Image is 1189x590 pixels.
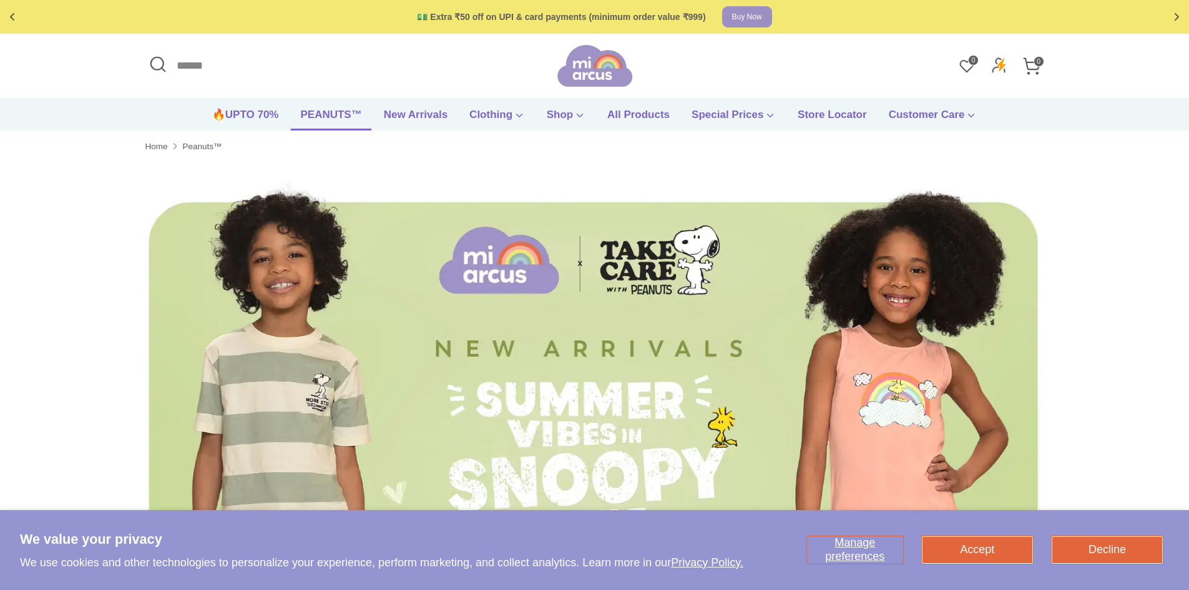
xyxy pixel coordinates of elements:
a: Special Prices [682,107,785,130]
button: Accept [922,536,1033,564]
a: 0 [1019,54,1044,79]
a: Buy Now [722,6,772,27]
a: Privacy Policy. [671,556,743,569]
span: Manage preferences [825,536,884,563]
a: All Products [598,107,679,130]
a: Peanuts™ [183,140,222,154]
a: Clothing [460,107,534,130]
div: 💵 Extra ₹50 off on UPI & card payments (minimum order value ₹999) [417,12,705,22]
p: We use cookies and other technologies to personalize your experience, perform marketing, and coll... [20,556,743,570]
span: 0 [1034,56,1044,67]
a: Store Locator [788,107,876,130]
img: miarcus-logo [557,43,632,89]
span: 0 [968,55,979,66]
a: New Arrivals [374,107,457,130]
a: Home [145,140,168,154]
a: Customer Care [879,107,987,130]
button: Manage preferences [807,536,903,564]
nav: Breadcrumbs [145,130,1044,163]
h2: We value your privacy [20,530,743,549]
a: 🔥UPTO 70% [203,107,288,130]
a: Shop [537,107,595,130]
button: Decline [1052,536,1163,564]
a: PEANUTS™ [291,107,371,130]
button: Open Search [145,52,170,77]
